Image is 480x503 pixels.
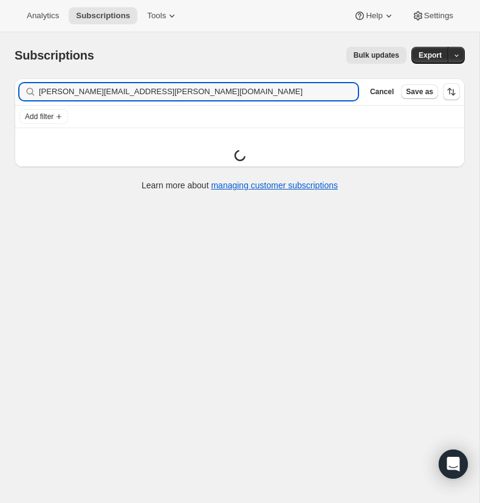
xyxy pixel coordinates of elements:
[346,47,406,64] button: Bulk updates
[406,87,433,97] span: Save as
[140,7,185,24] button: Tools
[76,11,130,21] span: Subscriptions
[424,11,453,21] span: Settings
[354,50,399,60] span: Bulk updates
[366,11,382,21] span: Help
[443,83,460,100] button: Sort the results
[15,49,94,62] span: Subscriptions
[439,450,468,479] div: Open Intercom Messenger
[39,83,358,100] input: Filter subscribers
[19,109,68,124] button: Add filter
[365,84,399,99] button: Cancel
[370,87,394,97] span: Cancel
[411,47,449,64] button: Export
[142,179,338,191] p: Learn more about
[27,11,59,21] span: Analytics
[25,112,53,121] span: Add filter
[419,50,442,60] span: Export
[346,7,402,24] button: Help
[405,7,461,24] button: Settings
[19,7,66,24] button: Analytics
[401,84,438,99] button: Save as
[147,11,166,21] span: Tools
[69,7,137,24] button: Subscriptions
[211,180,338,190] a: managing customer subscriptions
